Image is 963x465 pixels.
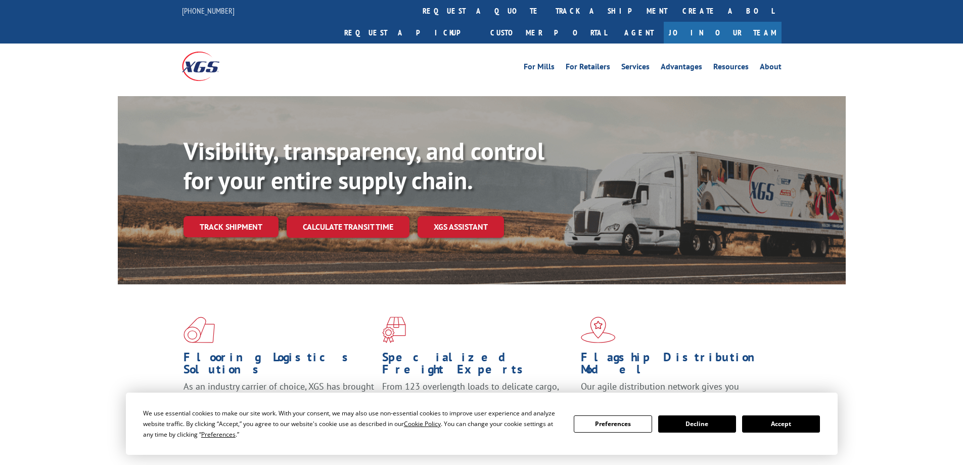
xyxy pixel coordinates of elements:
[713,63,749,74] a: Resources
[621,63,650,74] a: Services
[184,381,374,416] span: As an industry carrier of choice, XGS has brought innovation and dedication to flooring logistics...
[182,6,235,16] a: [PHONE_NUMBER]
[337,22,483,44] a: Request a pickup
[581,381,767,404] span: Our agile distribution network gives you nationwide inventory management on demand.
[143,408,562,440] div: We use essential cookies to make our site work. With your consent, we may also use non-essential ...
[184,135,544,196] b: Visibility, transparency, and control for your entire supply chain.
[184,216,279,237] a: Track shipment
[760,63,782,74] a: About
[742,415,820,433] button: Accept
[524,63,555,74] a: For Mills
[404,419,441,428] span: Cookie Policy
[382,317,406,343] img: xgs-icon-focused-on-flooring-red
[418,216,504,238] a: XGS ASSISTANT
[287,216,409,238] a: Calculate transit time
[126,393,838,455] div: Cookie Consent Prompt
[382,351,573,381] h1: Specialized Freight Experts
[184,351,375,381] h1: Flooring Logistics Solutions
[664,22,782,44] a: Join Our Team
[483,22,614,44] a: Customer Portal
[614,22,664,44] a: Agent
[201,430,236,439] span: Preferences
[581,317,616,343] img: xgs-icon-flagship-distribution-model-red
[566,63,610,74] a: For Retailers
[581,351,772,381] h1: Flagship Distribution Model
[574,415,652,433] button: Preferences
[184,317,215,343] img: xgs-icon-total-supply-chain-intelligence-red
[661,63,702,74] a: Advantages
[382,381,573,426] p: From 123 overlength loads to delicate cargo, our experienced staff knows the best way to move you...
[658,415,736,433] button: Decline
